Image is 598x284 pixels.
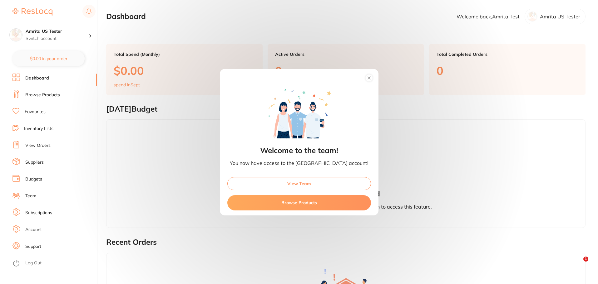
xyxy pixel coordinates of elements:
h2: Welcome to the team! [260,146,338,155]
p: You now have access to the [GEOGRAPHIC_DATA] account! [230,160,368,166]
span: 1 [583,257,588,262]
button: View Team [227,177,371,190]
iframe: Intercom live chat [571,257,586,272]
button: Browse Products [227,195,371,210]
